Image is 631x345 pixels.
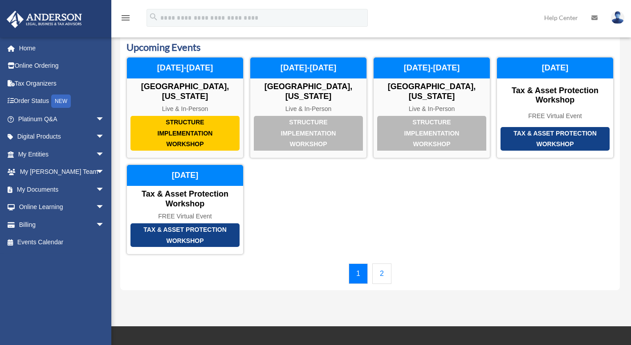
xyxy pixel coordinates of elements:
div: Structure Implementation Workshop [377,116,486,151]
span: arrow_drop_down [96,198,114,217]
a: Digital Productsarrow_drop_down [6,128,118,146]
div: [DATE]-[DATE] [127,57,243,79]
a: My Documentsarrow_drop_down [6,181,118,198]
div: [GEOGRAPHIC_DATA], [US_STATE] [374,82,490,101]
a: 2 [372,263,391,284]
div: NEW [51,94,71,108]
a: Order StatusNEW [6,92,118,111]
a: Tax & Asset Protection Workshop Tax & Asset Protection Workshop FREE Virtual Event [DATE] [497,57,614,158]
a: Online Ordering [6,57,118,75]
div: [DATE]-[DATE] [250,57,366,79]
img: Anderson Advisors Platinum Portal [4,11,85,28]
div: Live & In-Person [127,105,243,113]
a: Home [6,39,118,57]
a: Events Calendar [6,234,114,251]
div: FREE Virtual Event [497,112,613,120]
span: arrow_drop_down [96,128,114,146]
div: [GEOGRAPHIC_DATA], [US_STATE] [250,82,366,101]
div: [DATE] [497,57,613,79]
a: Billingarrow_drop_down [6,216,118,234]
i: menu [120,12,131,23]
div: Live & In-Person [374,105,490,113]
a: menu [120,16,131,23]
a: Structure Implementation Workshop [GEOGRAPHIC_DATA], [US_STATE] Live & In-Person [DATE]-[DATE] [373,57,490,158]
span: arrow_drop_down [96,216,114,234]
i: search [149,12,159,22]
div: Tax & Asset Protection Workshop [497,86,613,105]
a: My [PERSON_NAME] Teamarrow_drop_down [6,163,118,181]
div: Structure Implementation Workshop [254,116,363,151]
div: [DATE] [127,165,243,186]
a: My Entitiesarrow_drop_down [6,145,118,163]
div: Structure Implementation Workshop [130,116,240,151]
span: arrow_drop_down [96,145,114,164]
div: FREE Virtual Event [127,213,243,220]
span: arrow_drop_down [96,163,114,181]
span: arrow_drop_down [96,110,114,128]
div: Tax & Asset Protection Workshop [501,127,610,151]
a: Tax Organizers [6,74,118,92]
div: Tax & Asset Protection Workshop [127,189,243,209]
a: Structure Implementation Workshop [GEOGRAPHIC_DATA], [US_STATE] Live & In-Person [DATE]-[DATE] [126,57,244,158]
a: Online Learningarrow_drop_down [6,198,118,216]
div: [DATE]-[DATE] [374,57,490,79]
a: 1 [349,263,368,284]
div: Live & In-Person [250,105,366,113]
h3: Upcoming Events [126,41,614,54]
img: User Pic [611,11,624,24]
span: arrow_drop_down [96,181,114,199]
a: Structure Implementation Workshop [GEOGRAPHIC_DATA], [US_STATE] Live & In-Person [DATE]-[DATE] [250,57,367,158]
div: [GEOGRAPHIC_DATA], [US_STATE] [127,82,243,101]
a: Tax & Asset Protection Workshop Tax & Asset Protection Workshop FREE Virtual Event [DATE] [126,164,244,255]
a: Platinum Q&Aarrow_drop_down [6,110,118,128]
div: Tax & Asset Protection Workshop [130,223,240,247]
